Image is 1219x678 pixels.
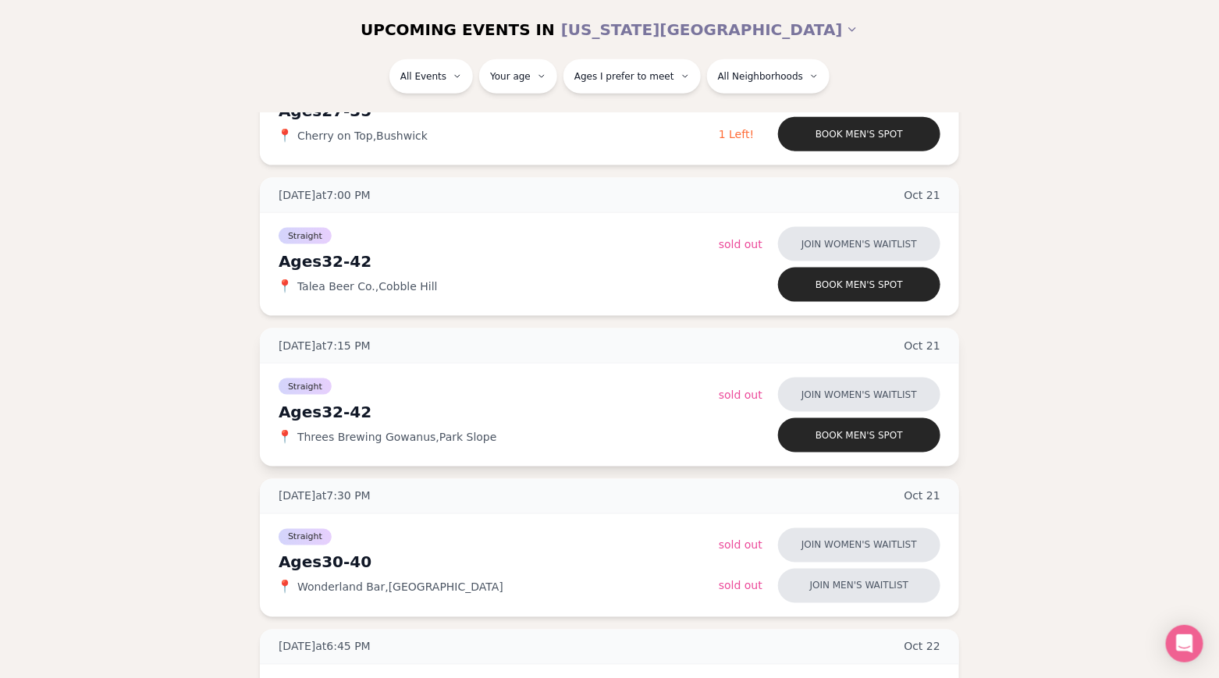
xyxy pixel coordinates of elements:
[778,227,940,261] button: Join women's waitlist
[479,59,557,94] button: Your age
[297,580,503,595] span: Wonderland Bar , [GEOGRAPHIC_DATA]
[719,128,754,140] span: 1 Left!
[297,279,438,294] span: Talea Beer Co. , Cobble Hill
[279,581,291,594] span: 📍
[279,228,332,244] span: Straight
[279,529,332,545] span: Straight
[279,378,332,395] span: Straight
[279,130,291,142] span: 📍
[279,639,371,655] span: [DATE] at 6:45 PM
[400,70,446,83] span: All Events
[563,59,701,94] button: Ages I prefer to meet
[279,250,719,272] div: Ages 32-42
[778,569,940,603] button: Join men's waitlist
[778,528,940,563] button: Join women's waitlist
[904,639,941,655] span: Oct 22
[719,580,762,592] span: Sold Out
[297,429,497,445] span: Threes Brewing Gowanus , Park Slope
[297,128,428,144] span: Cherry on Top , Bushwick
[279,488,371,504] span: [DATE] at 7:30 PM
[389,59,473,94] button: All Events
[361,19,555,41] span: UPCOMING EVENTS IN
[279,431,291,443] span: 📍
[574,70,674,83] span: Ages I prefer to meet
[718,70,803,83] span: All Neighborhoods
[719,539,762,552] span: Sold Out
[778,418,940,453] button: Book men's spot
[561,12,858,47] button: [US_STATE][GEOGRAPHIC_DATA]
[490,70,531,83] span: Your age
[279,280,291,293] span: 📍
[778,378,940,412] button: Join women's waitlist
[1166,625,1203,662] div: Open Intercom Messenger
[279,187,371,203] span: [DATE] at 7:00 PM
[778,268,940,302] button: Book men's spot
[904,338,941,353] span: Oct 21
[719,238,762,250] span: Sold Out
[719,389,762,401] span: Sold Out
[279,552,719,573] div: Ages 30-40
[707,59,830,94] button: All Neighborhoods
[904,187,941,203] span: Oct 21
[904,488,941,504] span: Oct 21
[778,117,940,151] button: Book men's spot
[279,401,719,423] div: Ages 32-42
[279,338,371,353] span: [DATE] at 7:15 PM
